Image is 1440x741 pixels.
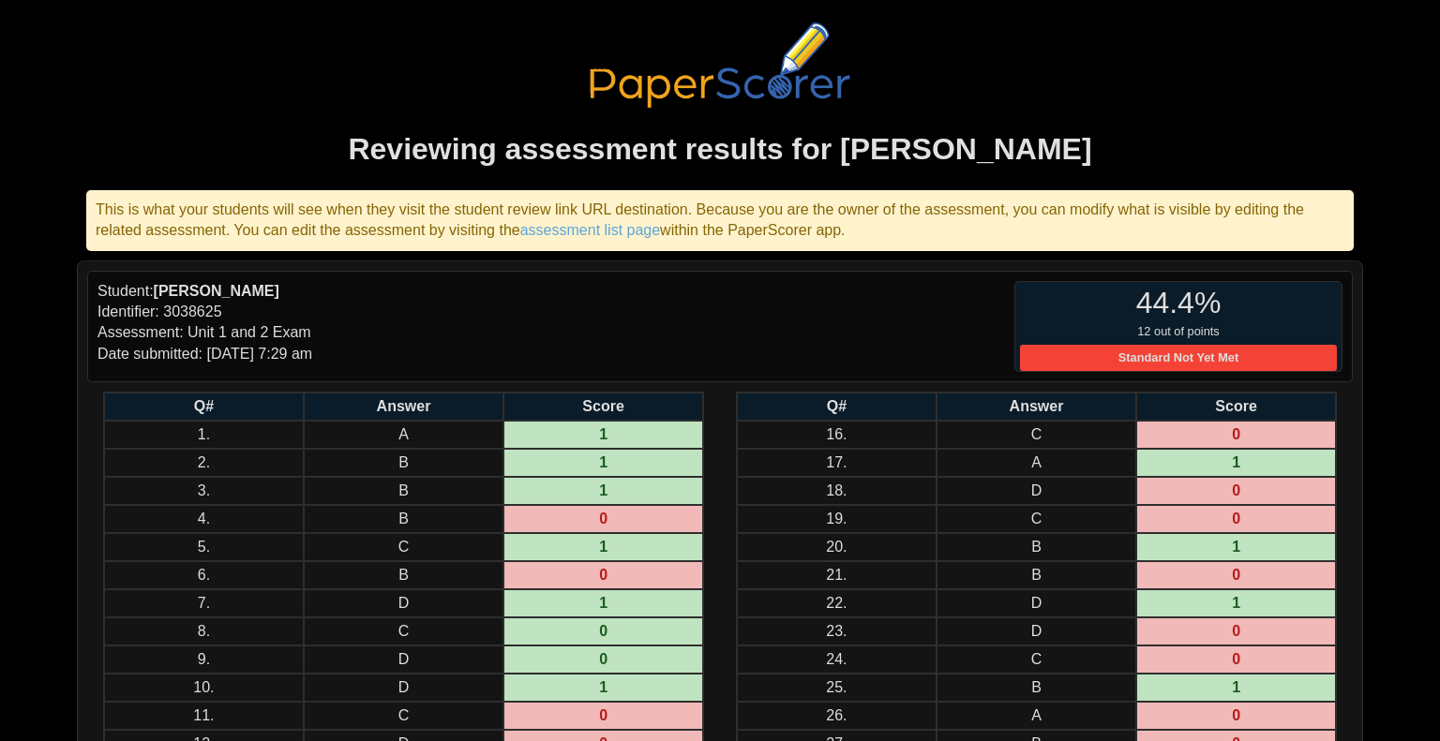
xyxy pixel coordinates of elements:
td: D [304,674,503,702]
td: 19. [737,505,937,533]
td: 26. [737,702,937,730]
td: 10. [104,674,304,702]
td: B [937,561,1136,589]
td: 1 [503,533,703,561]
td: B [304,477,503,505]
td: A [937,702,1136,730]
td: D [937,477,1136,505]
td: 8. [104,617,304,645]
td: 4. [104,505,304,533]
h1: Reviewing assessment results for [PERSON_NAME] [77,128,1363,170]
td: 20. [737,533,937,561]
td: 0 [1136,421,1336,449]
td: 21. [737,561,937,589]
td: 17. [737,449,937,477]
td: 0 [1136,702,1336,730]
td: 0 [503,561,703,589]
td: 0 [503,617,703,645]
td: 1 [503,449,703,477]
td: 25. [737,674,937,702]
td: 1 [503,674,703,702]
td: D [937,589,1136,617]
td: 1 [1136,533,1336,561]
td: 1 [1136,674,1336,702]
td: C [937,505,1136,533]
td: 5. [104,533,304,561]
th: Answer [304,393,503,421]
td: 3. [104,477,304,505]
td: 7. [104,589,304,617]
td: 24. [737,645,937,674]
td: A [304,421,503,449]
td: 1 [1136,449,1336,477]
td: 0 [1136,561,1336,589]
td: 0 [1136,645,1336,674]
th: Score [1136,393,1336,421]
div: 44.4% [1015,282,1342,324]
a: assessment list page [520,222,660,238]
th: Q# [104,393,304,421]
td: A [937,449,1136,477]
td: B [304,449,503,477]
td: 1 [1136,589,1336,617]
div: This is what your students will see when they visit the student review link URL destination. Beca... [86,190,1354,251]
td: 18. [737,477,937,505]
td: 2. [104,449,304,477]
td: 0 [503,702,703,730]
td: 0 [503,645,703,674]
td: 0 [1136,505,1336,533]
b: [PERSON_NAME] [154,283,279,299]
td: 23. [737,617,937,645]
td: 6. [104,561,304,589]
td: 0 [1136,477,1336,505]
td: 1 [503,589,703,617]
td: 0 [1136,617,1336,645]
td: B [937,674,1136,702]
td: 9. [104,645,304,674]
th: Q# [737,393,937,421]
td: C [937,645,1136,674]
th: Answer [937,393,1136,421]
td: D [304,645,503,674]
td: C [937,421,1136,449]
b: Standard Not Yet Met [1118,350,1238,364]
small: 12 out of points [1015,323,1342,371]
td: D [937,617,1136,645]
td: 22. [737,589,937,617]
td: B [304,561,503,589]
td: 0 [503,505,703,533]
td: D [304,589,503,617]
td: 1 [503,421,703,449]
td: C [304,617,503,645]
td: 11. [104,702,304,730]
td: C [304,702,503,730]
td: B [937,533,1136,561]
img: PaperScorer [579,22,861,108]
div: Student: Identifier: 3038625 Assessment: Unit 1 and 2 Exam Date submitted: [DATE] 7:29 am [97,281,720,373]
td: 1 [503,477,703,505]
td: C [304,533,503,561]
td: 1. [104,421,304,449]
td: B [304,505,503,533]
td: 16. [737,421,937,449]
th: Score [503,393,703,421]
